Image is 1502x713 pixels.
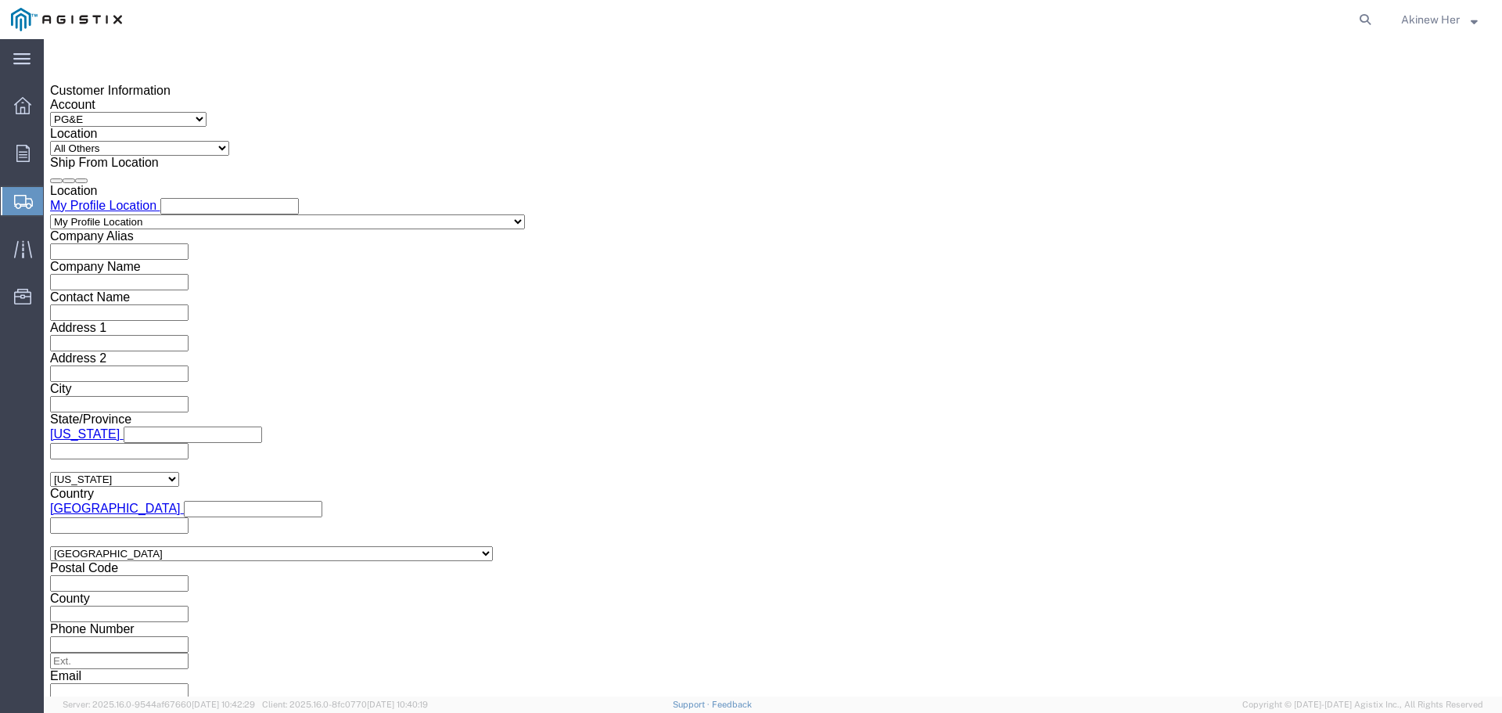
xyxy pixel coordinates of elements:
[673,700,712,709] a: Support
[192,700,255,709] span: [DATE] 10:42:29
[11,8,122,31] img: logo
[1242,698,1483,711] span: Copyright © [DATE]-[DATE] Agistix Inc., All Rights Reserved
[1401,11,1460,28] span: Akinew Her
[44,39,1502,697] iframe: FS Legacy Container
[262,700,428,709] span: Client: 2025.16.0-8fc0770
[63,700,255,709] span: Server: 2025.16.0-9544af67660
[1400,10,1480,29] button: Akinew Her
[712,700,752,709] a: Feedback
[367,700,428,709] span: [DATE] 10:40:19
